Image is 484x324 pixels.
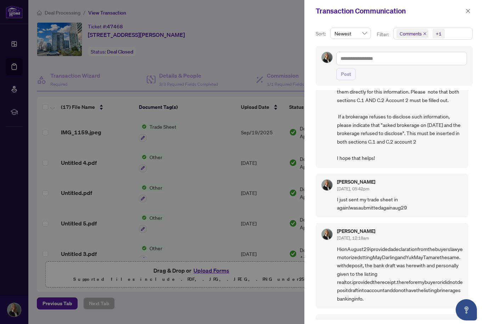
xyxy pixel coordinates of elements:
img: Profile Icon [322,52,332,63]
button: Post [336,68,356,80]
span: close [466,9,471,13]
span: HionAugust29iprovidedadeclarationfromthebuyerslawyernotorizedsttingMayDarlingandYukMayTamarethesa... [337,245,463,303]
span: Comments [400,30,422,37]
div: Transaction Communication [316,6,463,16]
span: Comments [396,29,428,39]
img: Profile Icon [322,180,332,190]
button: Open asap [456,299,477,320]
div: +1 [436,30,441,37]
span: Newest [334,28,367,39]
span: [DATE], 12:18am [337,235,369,241]
h5: [PERSON_NAME] [337,179,375,184]
span: [DATE], 05:42pm [337,186,369,191]
span: Hi [PERSON_NAME], Regarding the receipt of funds form, every salesperson must take reasonable mea... [337,46,463,162]
span: I just sent my trade sheet in again!wasaubmittedagainaug29 [337,195,463,212]
span: close [423,32,427,35]
p: Sort: [316,30,327,38]
img: Profile Icon [322,229,332,240]
h5: [PERSON_NAME] [337,229,375,234]
p: Filter: [377,30,390,38]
